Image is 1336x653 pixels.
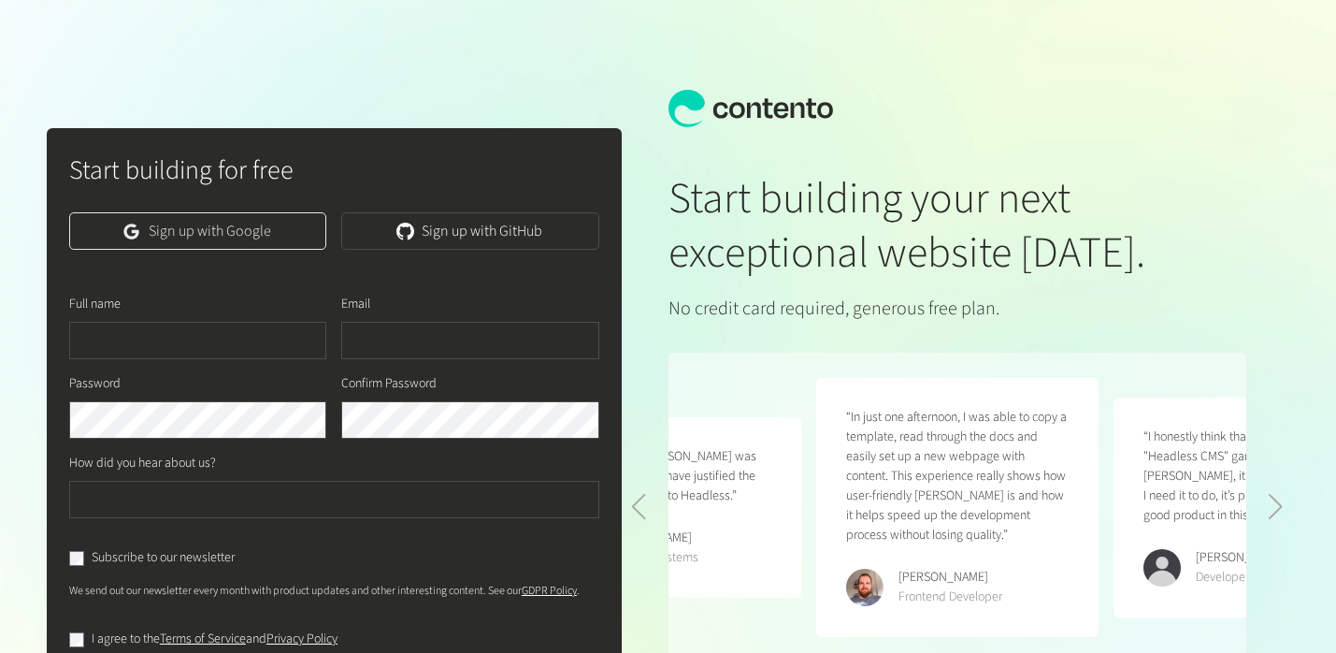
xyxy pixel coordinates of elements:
a: Sign up with GitHub [341,212,598,250]
label: Password [69,374,121,394]
div: Next slide [1268,494,1284,520]
p: “In just one afternoon, I was able to copy a template, read through the docs and easily set up a ... [846,408,1069,545]
a: Privacy Policy [266,630,338,648]
img: Erik Galiana Farell [846,569,883,606]
label: Confirm Password [341,374,437,394]
div: Developer [1196,568,1286,588]
label: Subscribe to our newsletter [92,548,235,568]
a: Terms of Service [160,630,246,648]
label: I agree to the and [92,630,338,649]
p: We send out our newsletter every month with product updates and other interesting content. See our . [69,583,599,600]
label: Email [341,295,370,314]
div: [PERSON_NAME] [1196,548,1286,568]
p: No credit card required, generous free plan. [668,295,1247,323]
div: Previous slide [631,494,647,520]
div: Frontend Developer [898,588,1002,607]
div: [PERSON_NAME] [898,568,1002,588]
label: Full name [69,295,121,314]
img: Kevin Abatan [1143,549,1181,587]
h1: Start building your next exceptional website [DATE]. [668,172,1247,280]
label: How did you hear about us? [69,454,216,473]
h2: Start building for free [69,151,599,190]
a: GDPR Policy [522,583,577,599]
figure: 1 / 5 [816,378,1099,637]
a: Sign up with Google [69,212,326,250]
